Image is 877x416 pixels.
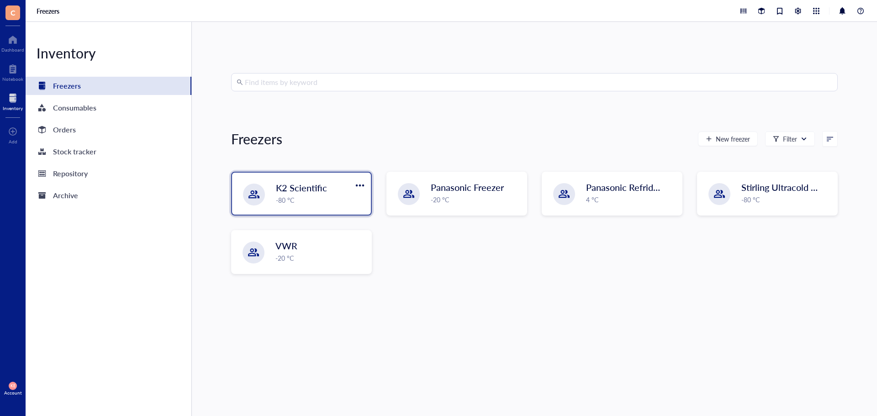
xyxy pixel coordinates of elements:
a: Stock tracker [26,142,191,161]
div: Orders [53,123,76,136]
div: Freezers [231,130,282,148]
div: Consumables [53,101,96,114]
span: C [11,7,16,18]
a: Inventory [3,91,23,111]
div: -20 °C [275,253,366,263]
span: Panasonic Refridgerator [586,181,682,194]
a: Archive [26,186,191,205]
a: Freezers [37,7,61,15]
span: KE [11,384,16,388]
div: Account [4,390,22,395]
div: Add [9,139,17,144]
div: -20 °C [431,195,521,205]
div: Freezers [53,79,81,92]
a: Notebook [2,62,23,82]
div: Inventory [3,105,23,111]
a: Freezers [26,77,191,95]
a: Consumables [26,99,191,117]
div: -80 °C [741,195,832,205]
span: New freezer [716,135,750,142]
div: -80 °C [276,195,365,205]
div: Inventory [26,44,191,62]
span: K2 Scientific [276,181,327,194]
div: Dashboard [1,47,24,53]
a: Orders [26,121,191,139]
div: Stock tracker [53,145,96,158]
div: Archive [53,189,78,202]
a: Repository [26,164,191,183]
span: VWR [275,239,297,252]
span: Stirling Ultracold 105UE [741,181,840,194]
button: New freezer [698,132,758,146]
div: Notebook [2,76,23,82]
div: Repository [53,167,88,180]
a: Dashboard [1,32,24,53]
div: 4 °C [586,195,676,205]
span: Panasonic Freezer [431,181,504,194]
div: Filter [783,134,797,144]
